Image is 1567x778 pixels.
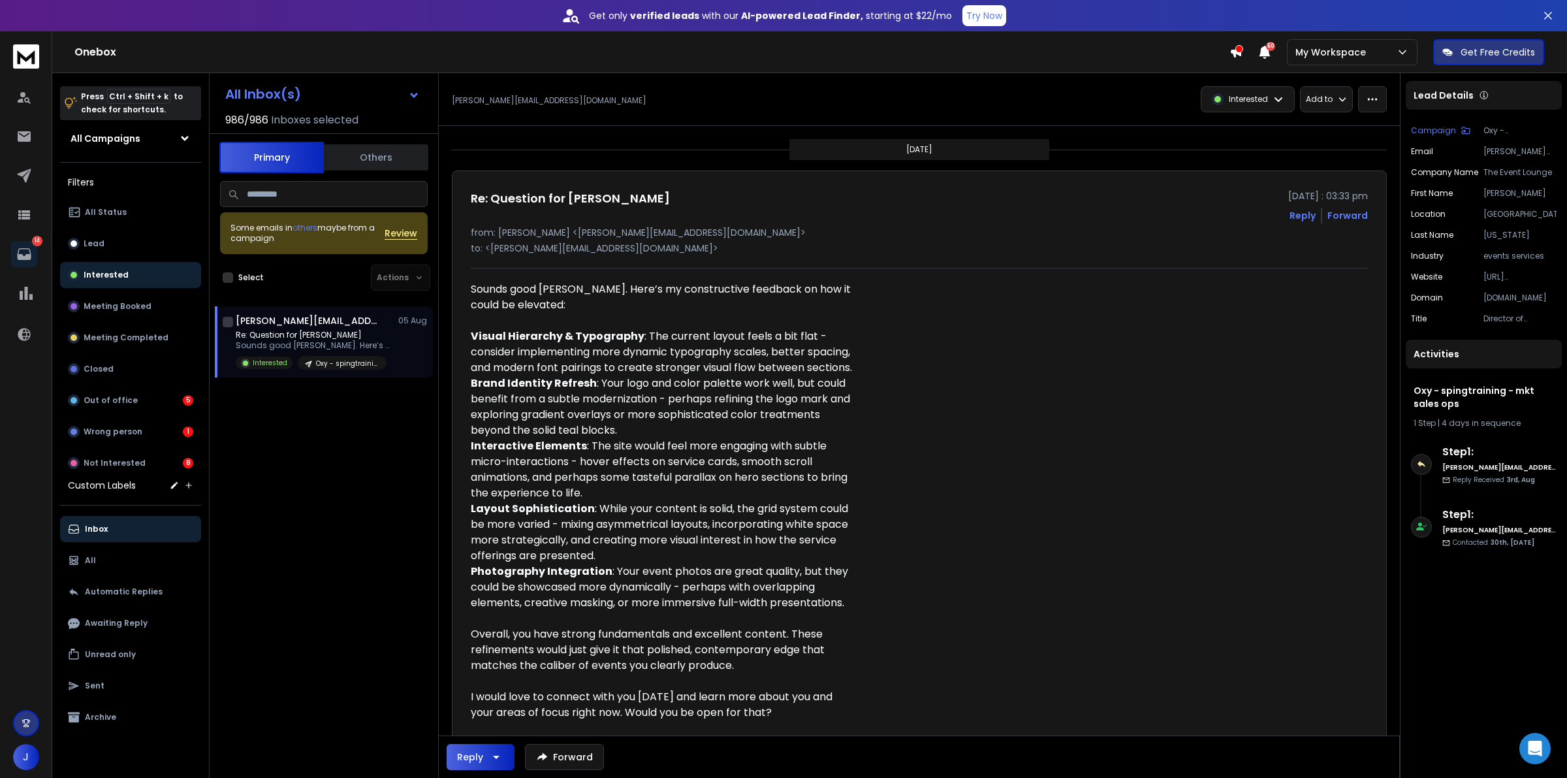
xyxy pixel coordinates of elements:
[1411,209,1446,219] p: location
[60,199,201,225] button: All Status
[1414,418,1554,429] div: |
[81,90,183,116] p: Press to check for shortcuts.
[60,387,201,413] button: Out of office5
[183,427,193,437] div: 1
[13,44,39,69] img: logo
[1327,209,1368,222] div: Forward
[1483,146,1557,157] p: [PERSON_NAME][EMAIL_ADDRESS][DOMAIN_NAME]
[316,359,379,368] p: Oxy - spingtraining - mkt sales ops
[84,458,146,468] p: Not Interested
[85,555,96,566] p: All
[471,626,852,673] div: Overall, you have strong fundamentals and excellent content. These refinements would just give it...
[1453,538,1534,547] p: Contacted
[60,325,201,351] button: Meeting Completed
[84,238,104,249] p: Lead
[741,9,863,22] strong: AI-powered Lead Finder,
[68,479,136,492] h3: Custom Labels
[906,144,932,155] p: [DATE]
[60,579,201,605] button: Automatic Replies
[1229,94,1268,105] p: Interested
[447,744,514,770] button: Reply
[236,314,379,327] h1: [PERSON_NAME][EMAIL_ADDRESS][DOMAIN_NAME]
[1290,209,1316,222] button: Reply
[84,301,151,312] p: Meeting Booked
[84,332,168,343] p: Meeting Completed
[1483,125,1557,136] p: Oxy - spingtraining - mkt sales ops
[84,270,129,280] p: Interested
[225,88,301,101] h1: All Inbox(s)
[471,376,597,391] strong: Brand Identity Refresh
[1411,314,1427,324] p: title
[1414,89,1474,102] p: Lead Details
[471,189,670,208] h1: Re: Question for [PERSON_NAME]
[1411,230,1453,240] p: Last Name
[236,330,392,340] p: Re: Question for [PERSON_NAME]
[398,316,428,326] p: 05 Aug
[60,673,201,699] button: Sent
[1411,188,1453,199] p: First Name
[85,207,127,218] p: All Status
[1442,525,1557,535] h6: [PERSON_NAME][EMAIL_ADDRESS][DOMAIN_NAME]
[471,329,852,376] li: : The current layout feels a bit flat - consider implementing more dynamic typography scales, bet...
[32,236,42,246] p: 14
[1442,507,1557,523] h6: Step 1 :
[525,744,604,770] button: Forward
[84,427,142,437] p: Wrong person
[60,173,201,191] h3: Filters
[60,450,201,476] button: Not Interested8
[471,564,612,579] strong: Photography Integration
[1483,188,1557,199] p: [PERSON_NAME]
[60,547,201,574] button: All
[85,587,163,597] p: Automatic Replies
[60,356,201,382] button: Closed
[1491,538,1534,547] span: 30th, [DATE]
[84,395,138,406] p: Out of office
[1411,293,1443,303] p: domain
[1411,146,1433,157] p: Email
[1295,46,1371,59] p: My Workspace
[60,610,201,636] button: Awaiting Reply
[1483,230,1557,240] p: [US_STATE]
[471,689,852,721] div: I would love to connect with you [DATE] and learn more about you and your areas of focus right no...
[385,227,417,240] span: Review
[13,744,39,770] span: J
[11,241,37,267] a: 14
[1433,39,1544,65] button: Get Free Credits
[71,132,140,145] h1: All Campaigns
[471,564,852,611] li: : Your event photos are great quality, but they could be showcased more dynamically - perhaps wit...
[60,641,201,668] button: Unread only
[219,142,324,173] button: Primary
[1442,417,1521,429] span: 4 days in sequence
[966,9,1002,22] p: Try Now
[471,501,595,516] strong: Layout Sophistication
[60,125,201,152] button: All Campaigns
[85,618,148,628] p: Awaiting Reply
[107,89,170,104] span: Ctrl + Shift + k
[589,9,952,22] p: Get only with our starting at $22/mo
[471,501,852,564] li: : While your content is solid, the grid system could be more varied - mixing asymmetrical layouts...
[85,649,136,660] p: Unread only
[471,226,1368,239] p: from: [PERSON_NAME] <[PERSON_NAME][EMAIL_ADDRESS][DOMAIN_NAME]>
[85,524,108,534] p: Inbox
[74,44,1229,60] h1: Onebox
[1442,444,1557,460] h6: Step 1 :
[60,704,201,730] button: Archive
[238,272,264,283] label: Select
[60,293,201,319] button: Meeting Booked
[471,376,852,438] li: : Your logo and color palette work well, but could benefit from a subtle modernization - perhaps ...
[1266,42,1275,51] span: 50
[1519,733,1551,764] div: Open Intercom Messenger
[85,681,104,691] p: Sent
[183,458,193,468] div: 8
[452,95,646,106] p: [PERSON_NAME][EMAIL_ADDRESS][DOMAIN_NAME]
[1453,475,1535,485] p: Reply Received
[1411,272,1442,282] p: website
[1411,125,1456,136] p: Campaign
[1483,293,1557,303] p: [DOMAIN_NAME]
[1411,251,1444,261] p: industry
[1411,167,1478,178] p: Company Name
[962,5,1006,26] button: Try Now
[1414,417,1436,429] span: 1 Step
[1483,251,1557,261] p: events services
